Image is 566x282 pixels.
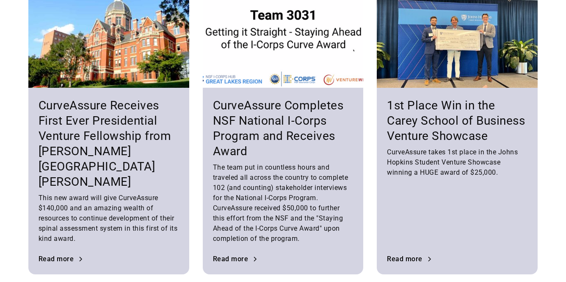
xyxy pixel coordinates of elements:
[39,256,74,262] div: Read more
[213,162,353,244] div: The team put in countless hours and traveled all across the country to complete 102 (and counting...
[387,98,527,144] h3: 1st Place Win in the Carey School of Business Venture Showcase
[387,147,527,178] div: CurveAssure takes 1st place in the Johns Hopkins Student Venture Showcase winning a HUGE award of...
[387,256,422,262] div: Read more
[213,98,353,159] h3: CurveAssure Completes NSF National I-Corps Program and Receives Award
[213,256,248,262] div: Read more
[39,193,179,244] div: This new award will give CurveAssure $140,000 and an amazing wealth of resources to continue deve...
[39,98,179,190] h3: CurveAssure Receives First Ever Presidential Venture Fellowship from [PERSON_NAME][GEOGRAPHIC_DAT...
